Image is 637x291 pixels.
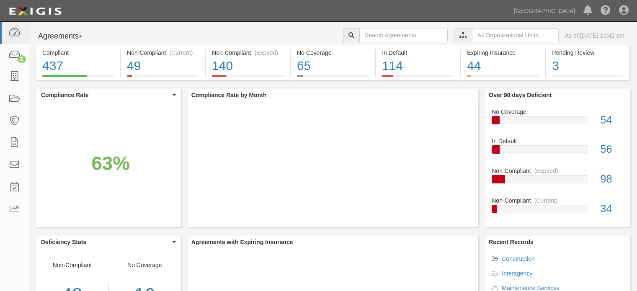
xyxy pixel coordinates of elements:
div: (Current) [534,196,558,205]
a: Construction [502,255,535,262]
div: Non-Compliant [485,167,630,175]
a: Non-Compliant(Current)34 [492,196,624,220]
b: Compliance Rate by Month [191,92,267,98]
div: 114 [382,57,454,75]
div: 49 [127,57,199,75]
div: In Default [382,49,454,57]
input: All Organizational Units [472,28,559,42]
button: Agreements [36,28,98,45]
div: No Coverage [297,49,369,57]
div: 437 [42,57,113,75]
i: Help Center - Complianz [601,6,611,16]
span: Deficiency Stats [41,238,170,246]
div: Expiring Insurance [467,49,539,57]
div: (Expired) [534,167,558,175]
a: Expiring Insurance44 [461,75,545,82]
a: [GEOGRAPHIC_DATA] [510,3,579,19]
div: As of [DATE] 10:42 am [565,31,624,40]
div: 140 [212,57,284,75]
div: 1 [17,55,26,63]
div: 34 [594,201,630,216]
div: Non-Compliant [485,196,630,205]
button: Compliance Rate [36,89,181,101]
div: 63% [91,150,129,177]
button: Deficiency Stats [36,236,181,248]
div: Non-Compliant (Expired) [212,49,284,57]
a: Non-Compliant(Expired)140 [206,75,290,82]
div: (Current) [169,49,193,57]
div: Compliant [42,49,113,57]
div: 56 [594,142,630,157]
div: Non-Compliant (Current) [127,49,199,57]
div: 3 [552,57,623,75]
a: In Default56 [492,137,624,167]
div: 98 [594,172,630,187]
div: In Default [485,137,630,145]
a: No Coverage65 [291,75,375,82]
a: Pending Review3 [546,75,630,82]
a: Non-Compliant(Expired)98 [492,167,624,196]
a: In Default114 [376,75,460,82]
div: 44 [467,57,539,75]
b: Over 90 days Deficient [489,92,552,98]
div: Pending Review [552,49,623,57]
b: Agreements with Expiring Insurance [191,239,293,245]
a: No Coverage54 [492,108,624,137]
a: Interagency [502,270,532,277]
div: No Coverage [485,108,630,116]
div: 65 [297,57,369,75]
img: logo-5460c22ac91f19d4615b14bd174203de0afe785f0fc80cf4dbbc73dc1793850b.png [6,4,64,19]
div: (Expired) [254,49,278,57]
b: Recent Records [489,239,534,245]
div: 54 [594,113,630,128]
input: Search Agreements [359,28,448,42]
a: Compliant437 [36,75,120,82]
a: Non-Compliant(Current)49 [121,75,205,82]
span: Compliance Rate [41,91,170,99]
